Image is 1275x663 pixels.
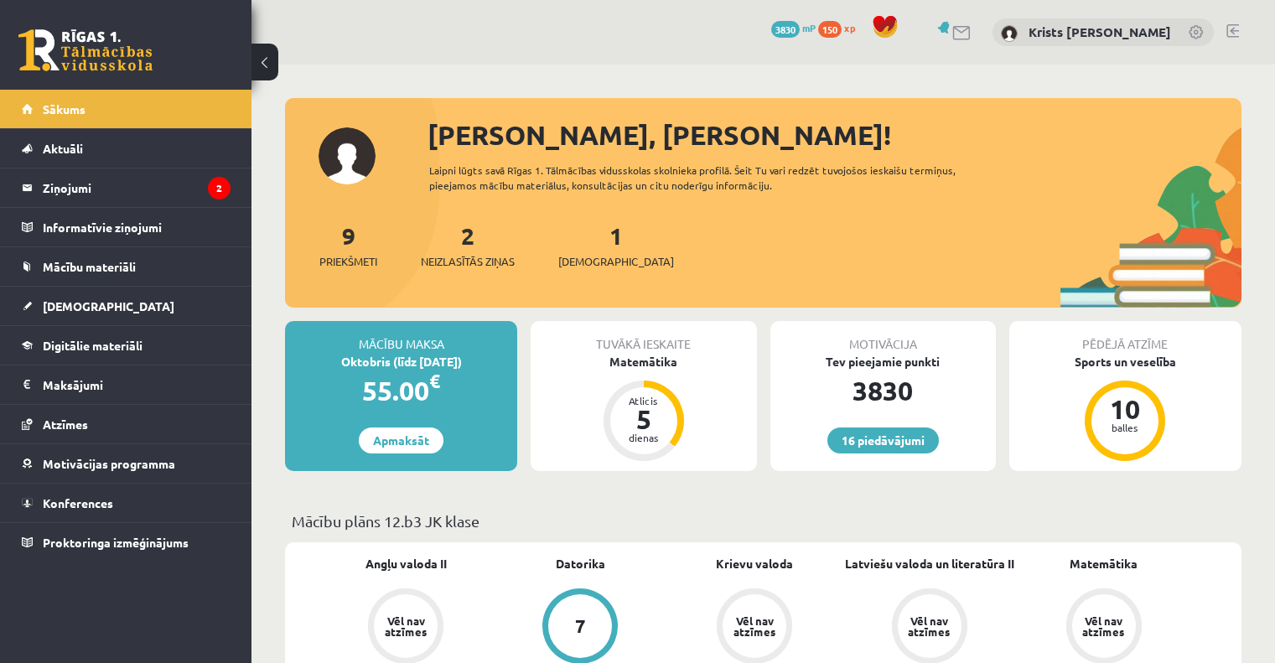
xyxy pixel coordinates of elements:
div: Motivācija [770,321,996,353]
span: € [429,369,440,393]
legend: Informatīvie ziņojumi [43,208,231,246]
p: Mācību plāns 12.b3 JK klase [292,510,1235,532]
div: Sports un veselība [1009,353,1241,370]
a: Apmaksāt [359,427,443,453]
span: Mācību materiāli [43,259,136,274]
img: Krists Andrejs Zeile [1001,25,1018,42]
a: Krievu valoda [716,555,793,572]
span: Neizlasītās ziņas [421,253,515,270]
a: [DEMOGRAPHIC_DATA] [22,287,231,325]
a: Datorika [556,555,605,572]
div: Tuvākā ieskaite [531,321,756,353]
legend: Ziņojumi [43,168,231,207]
div: Oktobris (līdz [DATE]) [285,353,517,370]
a: Sākums [22,90,231,128]
a: Aktuāli [22,129,231,168]
div: 7 [575,617,586,635]
span: Motivācijas programma [43,456,175,471]
span: Aktuāli [43,141,83,156]
div: balles [1100,422,1150,433]
a: Atzīmes [22,405,231,443]
div: Laipni lūgts savā Rīgas 1. Tālmācības vidusskolas skolnieka profilā. Šeit Tu vari redzēt tuvojošo... [429,163,1003,193]
a: Sports un veselība 10 balles [1009,353,1241,464]
span: mP [802,21,816,34]
span: [DEMOGRAPHIC_DATA] [558,253,674,270]
a: Digitālie materiāli [22,326,231,365]
a: 3830 mP [771,21,816,34]
a: 1[DEMOGRAPHIC_DATA] [558,220,674,270]
span: Priekšmeti [319,253,377,270]
span: Konferences [43,495,113,510]
div: 3830 [770,370,996,411]
legend: Maksājumi [43,365,231,404]
div: Tev pieejamie punkti [770,353,996,370]
i: 2 [208,177,231,199]
div: Vēl nav atzīmes [1081,615,1127,637]
div: [PERSON_NAME], [PERSON_NAME]! [428,115,1241,155]
a: 150 xp [818,21,863,34]
a: Matemātika Atlicis 5 dienas [531,353,756,464]
span: [DEMOGRAPHIC_DATA] [43,298,174,313]
a: Maksājumi [22,365,231,404]
div: Pēdējā atzīme [1009,321,1241,353]
span: Atzīmes [43,417,88,432]
span: Sākums [43,101,86,117]
a: Informatīvie ziņojumi [22,208,231,246]
a: Proktoringa izmēģinājums [22,523,231,562]
a: Konferences [22,484,231,522]
a: Motivācijas programma [22,444,231,483]
a: Angļu valoda II [365,555,447,572]
div: Matemātika [531,353,756,370]
span: Digitālie materiāli [43,338,143,353]
div: 5 [619,406,669,433]
a: Latviešu valoda un literatūra II [845,555,1014,572]
span: 150 [818,21,842,38]
div: 55.00 [285,370,517,411]
a: 9Priekšmeti [319,220,377,270]
a: 2Neizlasītās ziņas [421,220,515,270]
div: Mācību maksa [285,321,517,353]
div: Vēl nav atzīmes [906,615,953,637]
div: Atlicis [619,396,669,406]
span: xp [844,21,855,34]
a: Krists [PERSON_NAME] [1029,23,1171,40]
div: 10 [1100,396,1150,422]
a: Rīgas 1. Tālmācības vidusskola [18,29,153,71]
div: Vēl nav atzīmes [731,615,778,637]
span: Proktoringa izmēģinājums [43,535,189,550]
span: 3830 [771,21,800,38]
a: 16 piedāvājumi [827,427,939,453]
a: Matemātika [1070,555,1138,572]
div: dienas [619,433,669,443]
a: Mācību materiāli [22,247,231,286]
div: Vēl nav atzīmes [382,615,429,637]
a: Ziņojumi2 [22,168,231,207]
